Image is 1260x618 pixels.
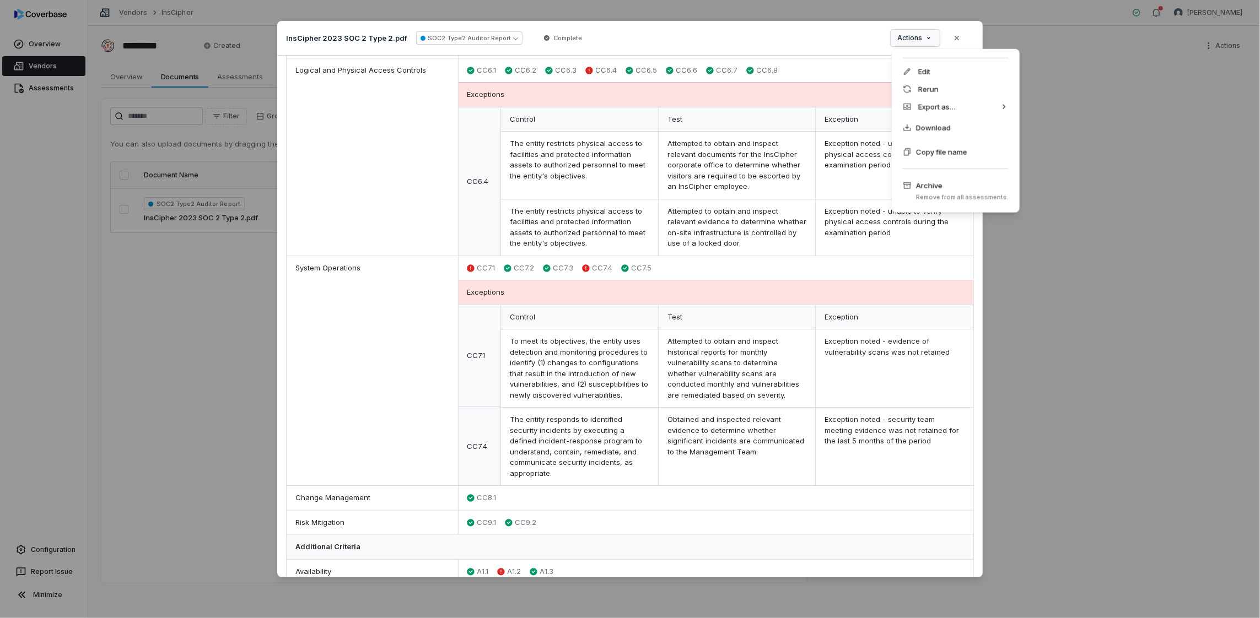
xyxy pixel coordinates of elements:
div: Edit [896,63,1015,80]
span: Copy file name [916,147,967,158]
span: Remove from all assessments. [916,193,1009,202]
span: Download [916,122,951,133]
div: Rerun [896,80,1015,98]
span: Archive [916,180,1009,191]
div: Export as… [896,98,1015,116]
